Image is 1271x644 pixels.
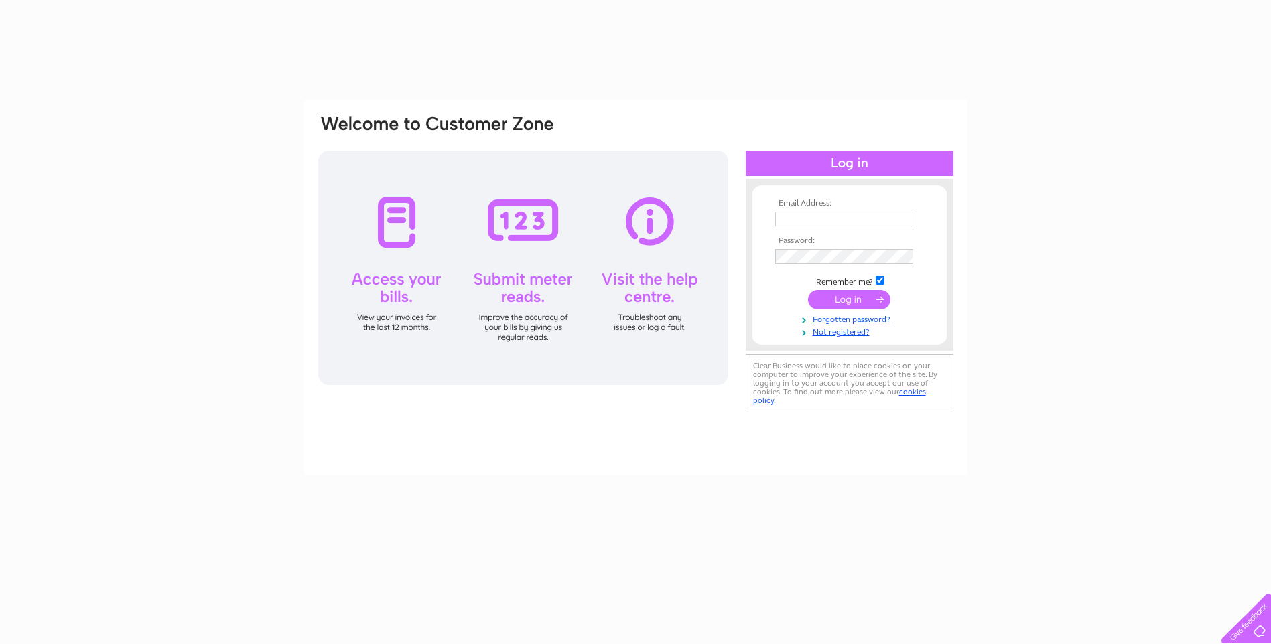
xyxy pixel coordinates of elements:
[753,387,926,405] a: cookies policy
[746,354,953,412] div: Clear Business would like to place cookies on your computer to improve your experience of the sit...
[772,199,927,208] th: Email Address:
[772,236,927,246] th: Password:
[772,274,927,287] td: Remember me?
[775,325,927,337] a: Not registered?
[775,312,927,325] a: Forgotten password?
[808,290,890,309] input: Submit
